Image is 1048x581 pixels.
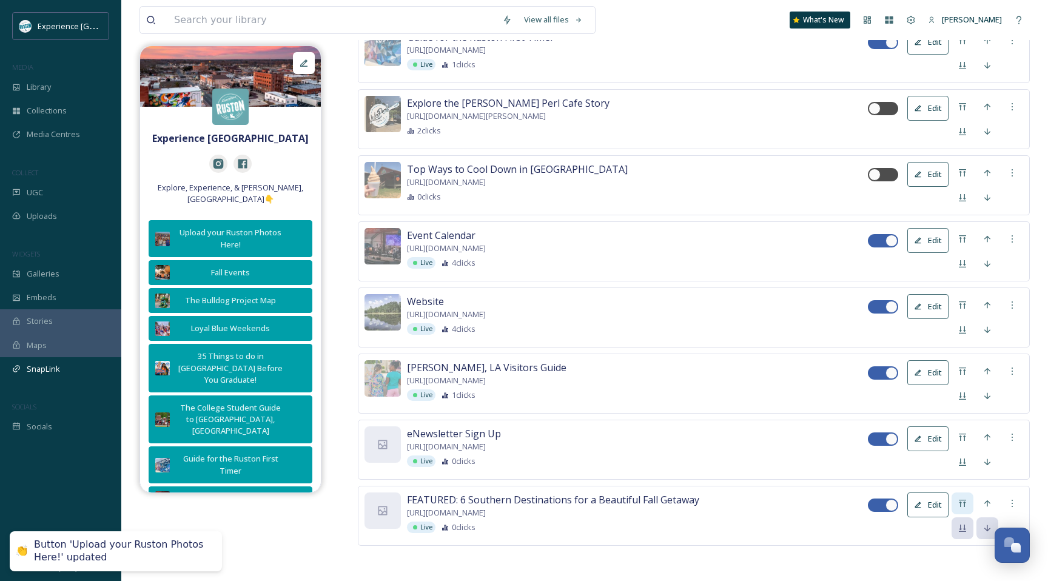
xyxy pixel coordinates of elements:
button: Edit [907,30,949,55]
img: 52ece8bb-f087-4bb2-80e8-5bc1620114e8.jpg [155,361,170,375]
button: Edit [907,492,949,517]
div: Button 'Upload your Ruston Photos Here!' updated [34,539,210,564]
span: [URL][DOMAIN_NAME] [407,441,486,452]
img: fb003ca6-3847-4083-9791-8fcff1e56fec.jpg [140,46,321,107]
span: Top Ways to Cool Down in [GEOGRAPHIC_DATA] [407,162,628,176]
span: Media Centres [27,129,80,140]
a: What's New [790,12,850,29]
span: [URL][DOMAIN_NAME][PERSON_NAME] [407,110,546,122]
span: 0 clicks [452,522,475,533]
div: Live [407,59,435,70]
a: View all files [518,8,589,32]
div: Guide for the Ruston First Timer [176,453,285,476]
img: 415526570_740934454749135_6712834479988994226_n.jpg [212,89,249,125]
img: 24IZHUKKFBA4HCESFN4PRDEIEY.avif [19,20,32,32]
button: Upload your Ruston Photos Here! [149,220,312,257]
span: Library [27,81,51,93]
button: Edit [907,96,949,121]
span: 0 clicks [417,191,441,203]
span: Explore the [PERSON_NAME] Perl Cafe Story [407,96,610,110]
span: 4 clicks [452,257,475,269]
span: Galleries [27,268,59,280]
img: f64b0ae3-02c3-476e-bfc6-41808f61d082.jpg [364,96,401,132]
div: Live [407,257,435,269]
span: Socials [27,421,52,432]
img: 3d43b9cc-57a7-4b50-8df7-45f1e662274a.jpg [155,265,170,280]
span: SnapLink [27,363,60,375]
span: [URL][DOMAIN_NAME] [407,44,486,56]
span: MEDIA [12,62,33,72]
div: Fall Events [176,267,285,278]
button: Edit [907,360,949,385]
button: Event Calendar [149,486,312,511]
button: Loyal Blue Weekends [149,316,312,341]
img: edc258aa-9e94-418b-a68a-05723248e859.jpg [155,321,170,336]
span: 1 clicks [452,59,475,70]
span: Explore, Experience, & [PERSON_NAME], [GEOGRAPHIC_DATA]👇 [146,182,315,205]
div: Live [407,323,435,335]
div: Live [407,389,435,401]
span: 0 clicks [452,455,475,467]
div: 35 Things to do in [GEOGRAPHIC_DATA] Before You Graduate! [176,351,285,386]
button: 35 Things to do in [GEOGRAPHIC_DATA] Before You Graduate! [149,344,312,392]
img: headerInterior_Events.avif [364,360,401,397]
span: eNewsletter Sign Up [407,426,501,441]
span: Embeds [27,292,56,303]
img: 7146c74d-1cc9-4275-baea-d2edb7c18b24.jpg [155,458,170,472]
img: 9cad81d5-8d4e-4b86-8094-df26c4b347e0.jpg [364,294,401,331]
span: UGC [27,187,43,198]
span: Uploads [27,210,57,222]
img: fe9a1069-3783-491c-9916-c37af366a6b3.jpg [155,294,170,308]
div: Upload your Ruston Photos Here! [176,227,285,250]
span: [PERSON_NAME], LA Visitors Guide [407,360,566,375]
span: [URL][DOMAIN_NAME] [407,243,486,254]
span: Event Calendar [407,228,475,243]
img: 93eb2eb8-44e4-4772-b324-92d2570b4e34.jpg [155,412,170,427]
span: 4 clicks [452,323,475,335]
div: Loyal Blue Weekends [176,323,285,334]
button: Open Chat [995,528,1030,563]
span: [URL][DOMAIN_NAME] [407,375,486,386]
input: Search your library [168,7,496,33]
button: Edit [907,228,949,253]
span: [PERSON_NAME] [942,14,1002,25]
a: [PERSON_NAME] [922,8,1008,32]
span: 2 clicks [417,125,441,136]
span: Collections [27,105,67,116]
img: 7146c74d-1cc9-4275-baea-d2edb7c18b24.jpg [364,30,401,66]
span: WIDGETS [12,249,40,258]
button: The College Student Guide to [GEOGRAPHIC_DATA], [GEOGRAPHIC_DATA] [149,395,312,444]
span: Website [407,294,444,309]
span: 1 clicks [452,389,475,401]
img: a412d939-8eee-4567-a468-56b9353d1ce2.jpg [364,228,401,264]
span: COLLECT [12,168,38,177]
button: Edit [907,294,949,319]
span: [URL][DOMAIN_NAME] [407,176,486,188]
span: Experience [GEOGRAPHIC_DATA] [38,20,158,32]
span: Stories [27,315,53,327]
img: mitchamsic.avif [364,162,401,198]
span: [URL][DOMAIN_NAME] [407,507,486,519]
strong: Experience [GEOGRAPHIC_DATA] [152,132,309,145]
div: Live [407,522,435,533]
button: Fall Events [149,260,312,285]
span: FEATURED: 6 Southern Destinations for a Beautiful Fall Getaway [407,492,699,507]
img: 475f994e-39dc-4f57-872c-eeebedf4b9a2.jpg [155,232,170,246]
button: The Bulldog Project Map [149,288,312,313]
button: Edit [907,162,949,187]
button: Guide for the Ruston First Timer [149,446,312,483]
img: a412d939-8eee-4567-a468-56b9353d1ce2.jpg [155,491,170,506]
div: The Bulldog Project Map [176,295,285,306]
span: Maps [27,340,47,351]
div: The College Student Guide to [GEOGRAPHIC_DATA], [GEOGRAPHIC_DATA] [176,402,285,437]
button: Edit [907,426,949,451]
div: Live [407,455,435,467]
div: 👏 [16,545,28,558]
span: [URL][DOMAIN_NAME] [407,309,486,320]
span: SOCIALS [12,402,36,411]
